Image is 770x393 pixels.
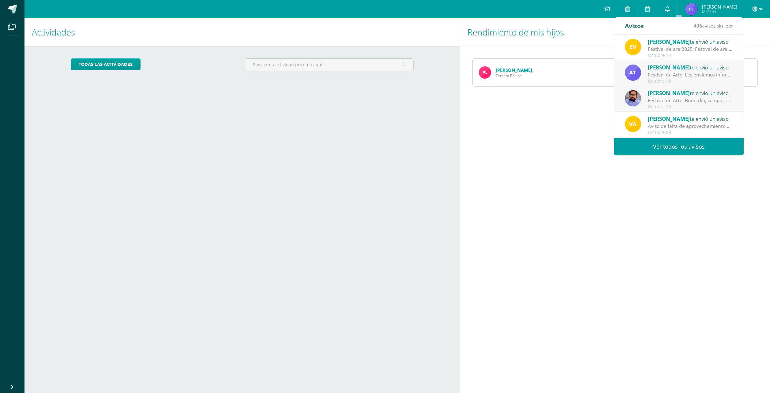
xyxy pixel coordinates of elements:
[625,39,641,55] img: 383db5ddd486cfc25017fad405f5d727.png
[648,97,733,104] div: Festival de Arte: Buen día, compartimos información importante sobre nuestro festival artístico. ...
[648,38,690,45] span: [PERSON_NAME]
[648,115,690,122] span: [PERSON_NAME]
[496,73,532,78] span: Tercero Básico
[32,18,453,46] h1: Actividades
[245,59,413,71] input: Busca una actividad próxima aquí...
[648,79,733,84] div: Octubre 10
[496,67,532,73] a: [PERSON_NAME]
[468,18,763,46] h1: Rendimiento de mis hijos
[648,71,733,78] div: Festival de Arte: Les enviamos información importante para el festival de Arte
[702,9,737,14] span: Mi Perfil
[648,115,733,123] div: te envió un aviso
[71,58,141,70] a: todas las Actividades
[625,65,641,81] img: e0d417c472ee790ef5578283e3430836.png
[625,90,641,106] img: fe2f5d220dae08f5bb59c8e1ae6aeac3.png
[614,138,744,155] a: Ver todos los avisos
[648,130,733,135] div: Octubre 09
[648,90,690,97] span: [PERSON_NAME]
[694,22,733,29] span: avisos sin leer
[648,53,733,58] div: Octubre 10
[648,89,733,97] div: te envió un aviso
[648,123,733,130] div: Aviso de falta de aprovechamiento del tiempo de clase: Estimada familia marista, reciban un cordi...
[648,38,733,46] div: te envió un aviso
[648,104,733,109] div: Octubre 10
[625,17,644,34] div: Avisos
[685,3,697,15] img: ef2f17affd3ce01d0abdce98f34cef77.png
[694,22,702,29] span: 436
[648,46,733,53] div: Festival de are 2025: Festival de are 2025
[648,63,733,71] div: te envió un aviso
[625,116,641,132] img: 78707b32dfccdab037c91653f10936d8.png
[479,66,491,79] img: 182438cd4ccbb4d3b63a09e312f45008.png
[648,64,690,71] span: [PERSON_NAME]
[702,4,737,10] span: [PERSON_NAME]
